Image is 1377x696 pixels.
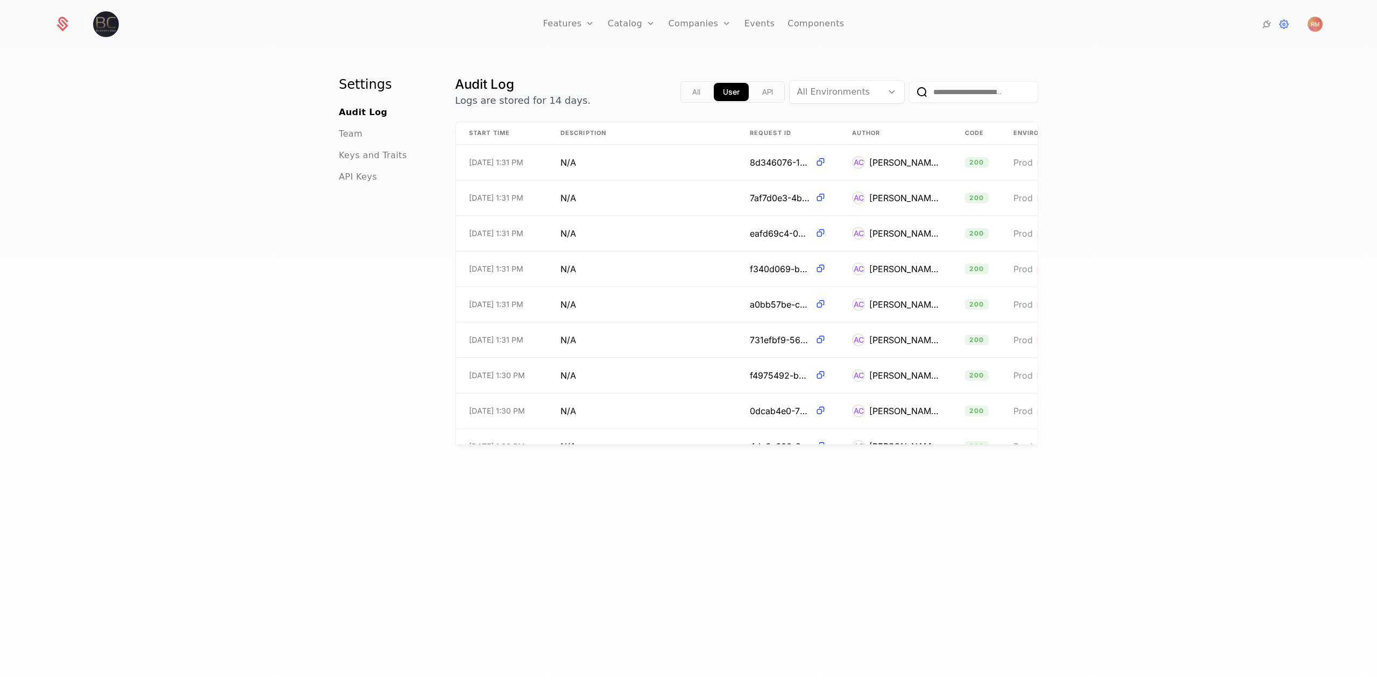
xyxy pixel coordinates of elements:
[852,369,865,382] div: AC
[852,404,865,417] div: AC
[952,122,1000,145] th: Code
[965,441,989,452] span: 200
[469,228,523,239] span: [DATE] 1:31 PM
[869,404,939,417] div: [PERSON_NAME]
[852,298,865,311] div: AC
[1037,265,1064,275] span: Prod
[560,298,576,311] span: N/A
[560,369,576,382] span: N/A
[869,440,939,453] div: [PERSON_NAME]
[1013,441,1033,452] span: Prod
[869,298,939,311] div: [PERSON_NAME]
[1037,336,1064,346] span: Prod
[1277,18,1290,31] a: Settings
[1013,335,1033,345] span: Prod
[560,227,576,240] span: N/A
[714,83,749,101] button: app
[750,298,811,311] span: a0bb57be-c669-4273-9e92-e3755990c3c8
[965,335,989,345] span: 200
[1260,18,1273,31] a: Integrations
[548,122,737,145] th: Description
[339,149,407,162] a: Keys and Traits
[469,335,523,345] span: [DATE] 1:31 PM
[560,262,576,275] span: N/A
[469,157,523,168] span: [DATE] 1:31 PM
[852,333,865,346] div: AC
[455,76,591,93] h1: Audit Log
[753,83,782,101] button: api
[852,440,865,453] div: AC
[852,262,865,275] div: AC
[469,264,523,274] span: [DATE] 1:31 PM
[750,440,811,453] span: 4da6c600-8f50-4945-9c80-221ddf771ecb
[750,156,811,169] span: 8d346076-144a-43ad-9f56-e11314f3fda7
[683,83,709,101] button: all
[1013,228,1033,239] span: Prod
[965,157,989,168] span: 200
[965,299,989,310] span: 200
[1037,158,1064,168] span: Prod
[455,93,591,108] p: Logs are stored for 14 days.
[869,262,939,275] div: [PERSON_NAME]
[750,404,811,417] span: 0dcab4e0-7721-48ba-b225-581cd2c391a8
[869,227,939,240] div: [PERSON_NAME]
[469,193,523,203] span: [DATE] 1:31 PM
[852,227,865,240] div: AC
[750,227,811,240] span: eafd69c4-0bd4-4de4-899f-6b404762b087
[469,299,523,310] span: [DATE] 1:31 PM
[1000,122,1108,145] th: Environment
[560,404,576,417] span: N/A
[1013,370,1033,381] span: Prod
[339,76,429,183] nav: Main
[339,106,387,119] a: Audit Log
[1013,264,1033,274] span: Prod
[965,406,989,416] span: 200
[1037,229,1064,239] span: Prod
[750,262,811,275] span: f340d069-ba3d-4b0c-b320-c1d334ff4eae
[965,228,989,239] span: 200
[869,369,939,382] div: [PERSON_NAME]
[1013,299,1033,310] span: Prod
[869,333,939,346] div: [PERSON_NAME]
[852,156,865,169] div: AC
[1013,193,1033,203] span: Prod
[1308,17,1323,32] img: Razvan Mircea
[1013,406,1033,416] span: Prod
[680,81,785,103] div: Text alignment
[852,191,865,204] div: AC
[560,440,576,453] span: N/A
[469,406,525,416] span: [DATE] 1:30 PM
[469,370,525,381] span: [DATE] 1:30 PM
[869,156,939,169] div: [PERSON_NAME]
[1037,300,1064,310] span: Prod
[339,127,363,140] a: Team
[869,191,939,204] div: [PERSON_NAME]
[1037,194,1064,204] span: Prod
[1037,371,1064,381] span: Prod
[750,333,811,346] span: 731efbf9-568b-4ccc-828c-04ae4dad9d28
[1037,407,1064,417] span: Prod
[339,76,429,93] h1: Settings
[750,191,811,204] span: 7af7d0e3-4bf9-46ca-bef5-a12c7f8f9d4d
[1013,157,1033,168] span: Prod
[965,370,989,381] span: 200
[965,264,989,274] span: 200
[750,369,811,382] span: f4975492-bab1-4287-9638-b56dbc7f0674
[456,122,548,145] th: Start Time
[560,156,576,169] span: N/A
[839,122,952,145] th: Author
[339,171,377,183] a: API Keys
[965,193,989,203] span: 200
[1308,17,1323,32] button: Open user button
[469,441,525,452] span: [DATE] 1:30 PM
[560,333,576,346] span: N/A
[737,122,839,145] th: Request ID
[93,11,119,37] img: BlackCloak
[560,191,576,204] span: N/A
